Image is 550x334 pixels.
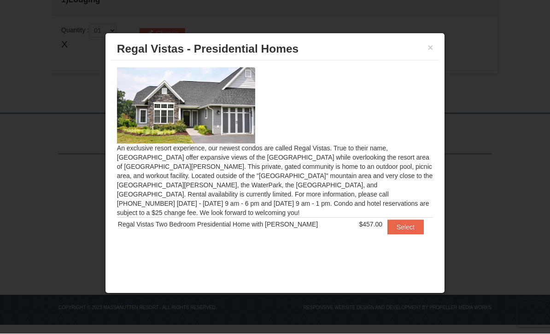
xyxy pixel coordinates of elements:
div: Regal Vistas Two Bedroom Presidential Home with [PERSON_NAME] [118,220,353,229]
img: 19218991-1-902409a9.jpg [117,68,255,143]
div: An exclusive resort experience, our newest condos are called Regal Vistas. True to their name, [G... [110,61,440,253]
button: × [428,43,433,53]
span: $457.00 [359,221,382,228]
button: Select [387,220,424,235]
span: Regal Vistas - Presidential Homes [117,43,298,55]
